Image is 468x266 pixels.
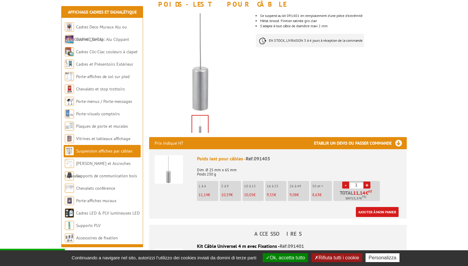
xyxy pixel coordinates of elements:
[65,161,131,179] a: [PERSON_NAME] et Accroches tableaux
[221,192,231,197] span: 10,59
[346,196,366,201] span: Soit €
[366,253,399,262] button: Personalizza (finestra modale)
[65,159,74,168] img: Cimaises et Accroches tableaux
[312,253,362,262] button: Rifiuta tutti i cookie
[65,209,74,218] img: Cadres LED & PLV lumineuses LED
[76,111,120,117] a: Porte-visuels comptoirs
[256,34,364,47] p: EN STOCK, LIVRAISON 3 à 4 jours à réception de la commande
[362,195,366,199] sup: TTC
[267,184,286,188] p: 16 à 25
[76,61,133,67] a: Cadres et Présentoirs Extérieur
[65,109,74,118] img: Porte-visuels comptoirs
[65,47,74,56] img: Cadres Clic-Clac couleurs à clapet
[246,156,270,162] span: Réf.091403
[76,37,129,42] a: Cadres Clic-Clac Alu Clippant
[312,184,332,188] p: 50 et +
[65,60,74,69] img: Cadres et Présentoirs Extérieur
[155,243,401,250] div: Kit Câble Universel 4 m avec Fixations -
[244,184,264,188] p: 10 à 15
[76,210,140,216] a: Cadres LED & PLV lumineuses LED
[76,223,101,228] a: Supports PLV
[263,253,308,262] button: Ok, accetta tutto
[149,11,251,113] img: suspendus_par_cables_091403_1.jpg
[221,184,241,188] p: 5 à 9
[65,72,74,81] img: Porte-affiches de sol sur pied
[260,24,407,28] li: S'adapte à tout câble de diamètre maxi 2 mm
[197,164,401,176] p: Dim. Ø 25 mm x 65 mm Poids 230 g
[76,99,132,104] a: Porte-menus / Porte-messages
[221,193,241,197] p: €
[65,97,74,106] img: Porte-menus / Porte-messages
[197,155,401,162] div: Poids lest pour câbles -
[76,136,130,141] a: Vitrines et tableaux affichage
[65,24,127,42] a: Cadres Deco Muraux Alu ou [GEOGRAPHIC_DATA]
[149,231,407,237] h4: ACCESSOIRES
[76,123,128,129] a: Plaques de porte et murales
[352,196,360,201] span: 13,37
[260,19,407,23] li: Métal brossé. Finition satinée gris clair
[314,137,407,149] h3: Etablir un devis ou passer commande
[76,198,116,203] a: Porte-affiches muraux
[312,192,319,197] span: 8,63
[260,14,407,18] li: Se suspend au kit 091401 en remplacement d'une pièce d'extrêmité
[76,186,115,191] a: Chevalets conférence
[65,196,74,205] img: Porte-affiches muraux
[342,182,349,189] a: -
[244,193,264,197] p: €
[76,74,129,79] a: Porte-affiches de sol sur pied
[65,22,74,31] img: Cadres Deco Muraux Alu ou Bois
[267,193,286,197] p: €
[267,192,274,197] span: 9,55
[65,122,74,131] img: Plaques de porte et murales
[199,184,218,188] p: 1 à 4
[76,235,118,241] a: Accessoires de fixation
[280,243,304,249] span: Réf.091401
[312,193,332,197] p: €
[289,184,309,188] p: 26 à 49
[366,190,368,195] span: €
[353,190,366,195] span: 11,14
[65,233,74,242] img: Accessoires de fixation
[76,148,132,154] a: Suspension affiches par câbles
[289,192,297,197] span: 9,08
[244,192,253,197] span: 10,05
[69,255,259,260] span: Continuando a navigare nel sito, autorizzi l’utilizzo dei cookies inviati da domini di terze parti
[289,193,309,197] p: €
[335,190,380,201] p: Total
[192,116,208,134] img: suspendus_par_cables_091403_1.jpg
[155,155,183,184] img: Poids lest pour câbles
[199,193,218,197] p: €
[68,9,137,15] a: Affichage Cadres et Signalétique
[363,182,370,189] a: +
[65,134,74,143] img: Vitrines et tableaux affichage
[155,137,183,149] p: Prix indiqué HT
[76,86,125,92] a: Chevalets et stop trottoirs
[65,221,74,230] img: Supports PLV
[65,146,74,156] img: Suspension affiches par câbles
[76,49,138,54] a: Cadres Clic-Clac couleurs à clapet
[368,189,372,194] sup: HT
[65,184,74,193] img: Chevalets conférence
[76,173,137,179] a: Supports de communication bois
[356,207,399,217] a: Ajouter à mon panier
[199,192,208,197] span: 11,14
[65,84,74,94] img: Chevalets et stop trottoirs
